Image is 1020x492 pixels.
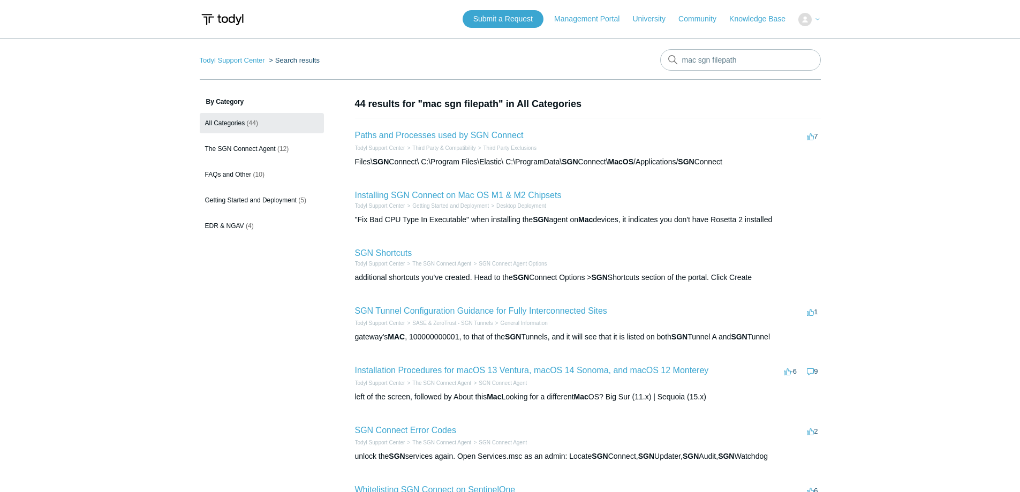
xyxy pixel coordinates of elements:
span: (5) [298,196,306,204]
li: Todyl Support Center [355,319,405,327]
h1: 44 results for "mac sgn filepath" in All Categories [355,97,821,111]
em: SGN [678,157,694,166]
li: The SGN Connect Agent [405,438,471,446]
a: SGN Shortcuts [355,248,412,258]
li: Search results [267,56,320,64]
li: Todyl Support Center [355,379,405,387]
a: Installing SGN Connect on Mac OS M1 & M2 Chipsets [355,191,562,200]
span: 1 [807,308,818,316]
a: The SGN Connect Agent [412,380,471,386]
em: SGN [592,452,608,460]
em: SGN [638,452,654,460]
li: Todyl Support Center [355,260,405,268]
em: SGN [718,452,734,460]
li: Todyl Support Center [355,202,405,210]
em: SGN [683,452,699,460]
li: General Information [493,319,548,327]
a: Submit a Request [463,10,543,28]
li: Third Party & Compatibility [405,144,475,152]
a: SGN Connect Error Codes [355,426,456,435]
em: SGN [533,215,549,224]
a: Knowledge Base [729,13,796,25]
span: (44) [247,119,258,127]
span: (10) [253,171,265,178]
li: The SGN Connect Agent [405,379,471,387]
li: Third Party Exclusions [476,144,537,152]
a: SGN Connect Agent Options [479,261,547,267]
a: EDR & NGAV (4) [200,216,324,236]
em: SGN [505,332,521,341]
li: Todyl Support Center [200,56,267,64]
li: Todyl Support Center [355,144,405,152]
h3: By Category [200,97,324,107]
span: All Categories [205,119,245,127]
a: Getting Started and Deployment (5) [200,190,324,210]
em: Mac [574,392,588,401]
span: Getting Started and Deployment [205,196,297,204]
em: MAC [388,332,405,341]
a: SGN Tunnel Configuration Guidance for Fully Interconnected Sites [355,306,607,315]
div: "Fix Bad CPU Type In Executable" when installing the agent on devices, it indicates you don't hav... [355,214,821,225]
a: The SGN Connect Agent (12) [200,139,324,159]
a: Todyl Support Center [355,380,405,386]
em: SGN [731,332,747,341]
a: The SGN Connect Agent [412,261,471,267]
span: 9 [807,367,818,375]
a: University [632,13,676,25]
div: unlock the services again. Open Services.msc as an admin: Locate Connect, Updater, Audit, Watchdog [355,451,821,462]
li: SGN Connect Agent [471,379,527,387]
em: Mac [578,215,593,224]
span: (4) [246,222,254,230]
em: SGN [562,157,578,166]
em: SGN [373,157,389,166]
em: SGN [592,273,608,282]
span: (12) [277,145,289,153]
li: The SGN Connect Agent [405,260,471,268]
em: SGN [513,273,529,282]
a: SASE & ZeroTrust - SGN Tunnels [412,320,493,326]
img: Todyl Support Center Help Center home page [200,10,245,29]
a: Management Portal [554,13,630,25]
em: SGN [389,452,405,460]
a: Todyl Support Center [355,440,405,445]
a: Community [678,13,727,25]
div: additional shortcuts you've created. Head to the Connect Options > Shortcuts section of the porta... [355,272,821,283]
div: Files\ Connect\ C:\Program Files\Elastic\ C:\ProgramData\ Connect\ /Applications/ Connect [355,156,821,168]
span: 7 [807,132,818,140]
a: Todyl Support Center [355,145,405,151]
span: EDR & NGAV [205,222,244,230]
input: Search [660,49,821,71]
li: SGN Connect Agent [471,438,527,446]
div: gateway's , 100000000001, to that of the Tunnels, and it will see that it is listed on both Tunne... [355,331,821,343]
a: Todyl Support Center [355,261,405,267]
a: Getting Started and Deployment [412,203,489,209]
li: Todyl Support Center [355,438,405,446]
a: All Categories (44) [200,113,324,133]
a: SGN Connect Agent [479,380,527,386]
li: SASE & ZeroTrust - SGN Tunnels [405,319,493,327]
span: 2 [807,427,818,435]
a: SGN Connect Agent [479,440,527,445]
em: MacOS [608,157,633,166]
span: FAQs and Other [205,171,252,178]
span: -6 [784,367,797,375]
a: Todyl Support Center [355,320,405,326]
a: Paths and Processes used by SGN Connect [355,131,524,140]
a: General Information [500,320,547,326]
a: Desktop Deployment [496,203,546,209]
div: left of the screen, followed by About this Looking for a different OS? Big Sur (11.x) | Sequoia (... [355,391,821,403]
a: Todyl Support Center [355,203,405,209]
li: Desktop Deployment [489,202,546,210]
a: Installation Procedures for macOS 13 Ventura, macOS 14 Sonoma, and macOS 12 Monterey [355,366,709,375]
a: Third Party Exclusions [483,145,537,151]
a: FAQs and Other (10) [200,164,324,185]
em: Mac [487,392,501,401]
a: Todyl Support Center [200,56,265,64]
em: SGN [671,332,687,341]
a: Third Party & Compatibility [412,145,475,151]
a: The SGN Connect Agent [412,440,471,445]
span: The SGN Connect Agent [205,145,276,153]
li: SGN Connect Agent Options [471,260,547,268]
li: Getting Started and Deployment [405,202,489,210]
